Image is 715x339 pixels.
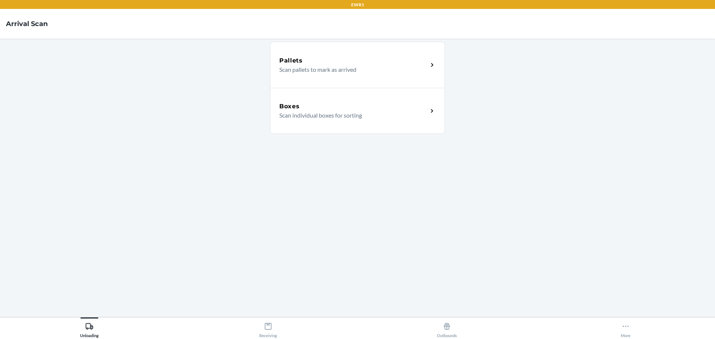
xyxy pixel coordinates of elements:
[259,319,277,338] div: Receiving
[351,1,364,8] p: EWR1
[536,317,715,338] button: More
[179,317,357,338] button: Receiving
[80,319,99,338] div: Unloading
[279,111,422,120] p: Scan individual boxes for sorting
[621,319,630,338] div: More
[6,19,48,29] h4: Arrival Scan
[270,42,445,88] a: PalletsScan pallets to mark as arrived
[279,65,422,74] p: Scan pallets to mark as arrived
[279,56,303,65] h5: Pallets
[279,102,300,111] h5: Boxes
[357,317,536,338] button: Outbounds
[270,88,445,134] a: BoxesScan individual boxes for sorting
[437,319,457,338] div: Outbounds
